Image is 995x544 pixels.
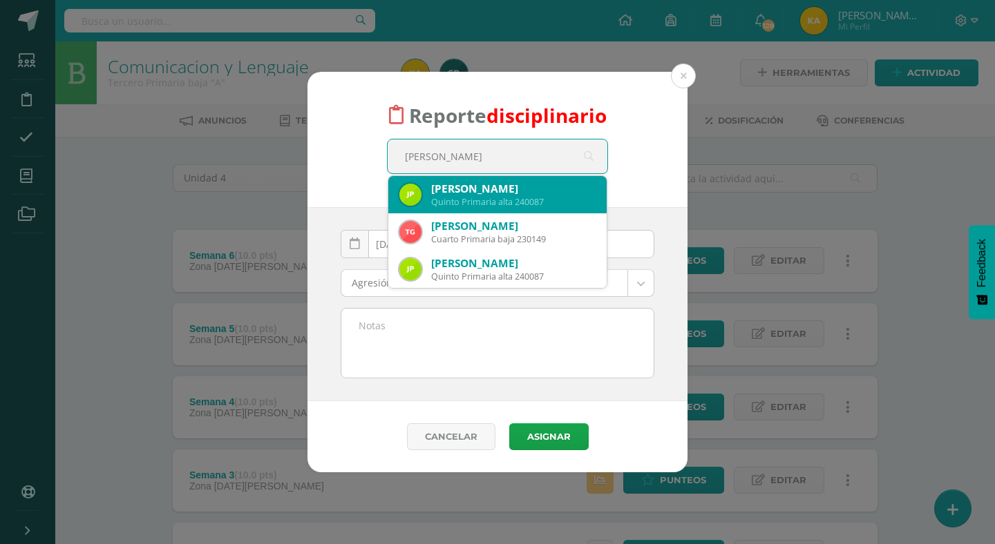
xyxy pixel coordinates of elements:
[399,184,421,206] img: c7ae1e1d754212fb2053fe0343f2a0ec.png
[431,196,596,208] div: Quinto Primaria alta 240087
[399,258,421,280] img: c7ae1e1d754212fb2053fe0343f2a0ec.png
[352,270,617,296] span: Agresión a sus compañeros
[431,271,596,282] div: Quinto Primaria alta 240087
[409,101,607,128] span: Reporte
[431,233,596,245] div: Cuarto Primaria baja 230149
[671,64,696,88] button: Close (Esc)
[407,423,495,450] a: Cancelar
[486,101,607,128] font: disciplinario
[431,219,596,233] div: [PERSON_NAME]
[431,182,596,196] div: [PERSON_NAME]
[431,256,596,271] div: [PERSON_NAME]
[388,139,607,173] input: Busca un estudiante aquí...
[509,423,589,450] button: Asignar
[969,225,995,319] button: Feedback - Mostrar encuesta
[976,239,988,287] span: Feedback
[341,270,654,296] a: Agresión a sus compañeros
[399,221,421,243] img: 8a97c6273f8dfa82cfd197a523fe9603.png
